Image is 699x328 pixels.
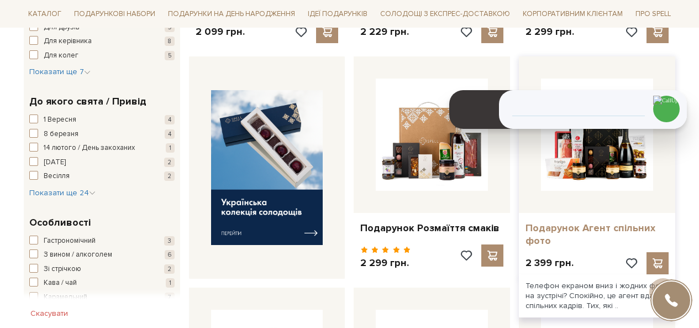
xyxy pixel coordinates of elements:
button: Для керівника 8 [29,36,175,47]
span: 4 [165,129,175,139]
span: 2 [164,264,175,274]
button: Кава / чай 1 [29,278,175,289]
span: 1 [166,278,175,288]
span: 4 [165,115,175,124]
span: Показати ще 7 [29,67,91,76]
p: 2 299 грн. [525,25,574,38]
button: Зі стрічкою 2 [29,264,175,275]
button: 1 Вересня 4 [29,114,175,126]
button: 14 лютого / День закоханих 1 [29,143,175,154]
button: Скасувати [24,305,75,322]
span: Подарунки на День народження [164,6,299,23]
button: [DATE] 2 [29,157,175,168]
span: 7 [165,293,175,302]
span: 5 [165,51,175,60]
span: Про Spell [631,6,675,23]
a: Подарунок Агент спільних фото [525,222,669,248]
button: Весілля 2 [29,171,175,182]
span: Ідеї подарунків [303,6,372,23]
div: Телефон екраном вниз і жодних фото на зустрічі? Спокійно, це агент вдалих спільних кадрів. Тих, я... [519,274,675,318]
span: 8 [165,37,175,46]
span: 14 лютого / День закоханих [44,143,135,154]
span: 2 [164,171,175,181]
span: [DATE] [44,157,66,168]
span: Гастрономічний [44,236,96,247]
span: 3 [164,236,175,246]
img: banner [211,90,323,246]
span: 6 [165,250,175,259]
button: Для колег 5 [29,50,175,61]
span: Подарункові набори [70,6,160,23]
button: Показати ще 7 [29,66,91,77]
span: Кава / чай [44,278,77,289]
button: Карамельний 7 [29,292,175,303]
span: Весілля [44,171,70,182]
button: Показати ще 24 [29,188,96,199]
p: 2 229 грн. [360,25,409,38]
button: З вином / алкоголем 6 [29,249,175,261]
a: Солодощі з експрес-доставкою [376,4,514,23]
span: З вином / алкоголем [44,249,112,261]
span: 1 Вересня [44,114,76,126]
button: Гастрономічний 3 [29,236,175,247]
a: Подарунок Розмаїття смаків [360,222,503,235]
p: 2 399 грн. [525,257,574,269]
span: 1 [166,143,175,153]
span: Для керівника [44,36,92,47]
button: 8 березня 4 [29,129,175,140]
span: 9 [165,23,175,32]
span: Особливості [29,215,91,230]
a: Корпоративним клієнтам [518,4,627,23]
p: 2 099 грн. [196,25,245,38]
span: Показати ще 24 [29,188,96,197]
span: Карамельний [44,292,87,303]
span: 2 [164,158,175,167]
span: До якого свята / Привід [29,94,146,109]
span: Зі стрічкою [44,264,81,275]
span: Для колег [44,50,78,61]
p: 2 299 грн. [360,257,411,269]
span: 8 березня [44,129,78,140]
span: Каталог [24,6,66,23]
